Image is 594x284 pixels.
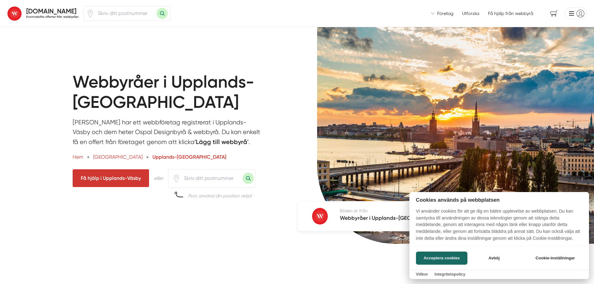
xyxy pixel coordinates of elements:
[409,197,589,203] h2: Cookies används på webbplatsen
[528,252,582,265] button: Cookie-inställningar
[469,252,519,265] button: Avböj
[434,272,465,277] a: Integritetspolicy
[416,272,428,277] a: Villkor
[409,208,589,246] p: Vi använder cookies för att ge dig en bättre upplevelse av webbplatsen. Du kan samtycka till anvä...
[416,252,467,265] button: Acceptera cookies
